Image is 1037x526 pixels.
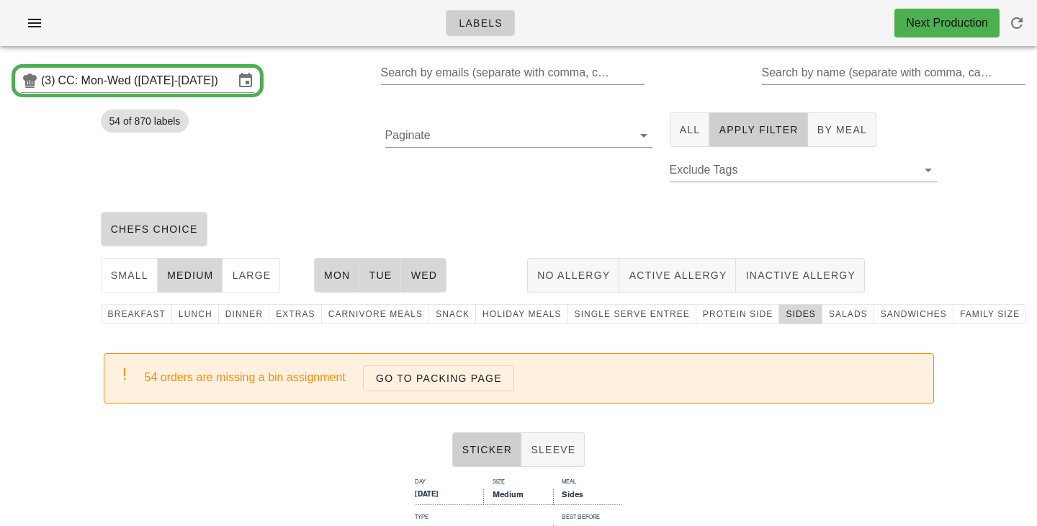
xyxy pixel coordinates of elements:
button: lunch [172,304,219,324]
div: Size [484,477,553,489]
button: Active Allergy [619,258,736,293]
div: Meal [553,477,622,489]
span: chefs choice [110,223,198,235]
button: No Allergy [527,258,619,293]
span: lunch [178,309,212,319]
span: protein side [702,309,773,319]
div: Type [415,512,553,525]
button: Mon [314,258,360,293]
button: By Meal [808,112,876,147]
button: breakfast [101,304,172,324]
button: Sides [779,304,822,324]
span: Apply Filter [718,124,798,135]
span: sandwiches [880,309,947,319]
span: Wed [410,269,437,281]
button: Tue [359,258,401,293]
span: carnivore meals [328,309,423,319]
div: Best Before [553,512,622,525]
span: Inactive Allergy [745,269,856,281]
button: holiday meals [476,304,568,324]
span: Sticker [462,444,513,455]
span: dinner [225,309,264,319]
a: Go to Packing Page [363,365,514,391]
span: single serve entree [574,309,690,319]
button: Salads [822,304,874,324]
div: 54 orders are missing a bin assignment [145,365,922,391]
button: sandwiches [874,304,953,324]
span: No Allergy [537,269,610,281]
button: family size [953,304,1026,324]
span: By Meal [817,124,867,135]
button: single serve entree [568,304,696,324]
span: Sleeve [530,444,575,455]
span: holiday meals [482,309,562,319]
button: medium [158,258,223,293]
button: chefs choice [101,212,207,246]
div: (3) [41,73,58,88]
div: Paginate [385,124,652,147]
button: All [670,112,710,147]
span: extras [275,309,315,319]
div: Sides [553,489,622,505]
button: extras [269,304,322,324]
div: Day [415,477,484,489]
span: breakfast [107,309,166,319]
div: Exclude Tags [670,159,937,182]
button: Apply Filter [709,112,807,147]
button: protein side [696,304,780,324]
span: family size [959,309,1020,319]
button: carnivore meals [322,304,430,324]
button: Sticker [452,432,522,467]
button: large [223,258,280,293]
span: Sides [785,309,815,319]
span: snack [435,309,470,319]
button: Sleeve [521,432,585,467]
span: Tue [368,269,392,281]
button: small [101,258,158,293]
button: Wed [401,258,446,293]
span: large [231,269,271,281]
a: Labels [446,10,515,36]
span: Labels [458,17,503,29]
span: Go to Packing Page [375,373,502,384]
span: small [110,269,148,281]
button: dinner [219,304,270,324]
div: [DATE] [415,489,484,505]
button: snack [429,304,476,324]
span: Mon [323,269,351,281]
div: Next Production [906,14,988,32]
span: 54 of 870 labels [109,110,181,133]
span: medium [166,269,214,281]
span: Salads [828,309,868,319]
span: All [679,124,701,135]
div: Medium [484,489,553,505]
span: Active Allergy [628,269,727,281]
button: Inactive Allergy [736,258,865,293]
